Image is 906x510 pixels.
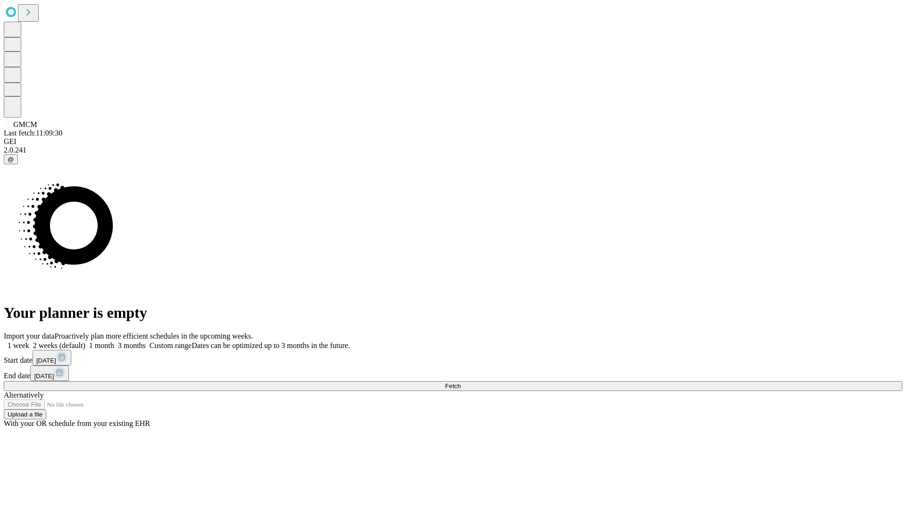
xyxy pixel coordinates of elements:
[4,304,902,322] h1: Your planner is empty
[13,120,37,128] span: GMCM
[4,129,62,137] span: Last fetch: 11:09:30
[33,341,85,349] span: 2 weeks (default)
[4,365,902,381] div: End date
[445,382,461,390] span: Fetch
[4,154,18,164] button: @
[8,156,14,163] span: @
[8,341,29,349] span: 1 week
[36,357,56,364] span: [DATE]
[4,137,902,146] div: GEI
[4,350,902,365] div: Start date
[33,350,71,365] button: [DATE]
[89,341,114,349] span: 1 month
[4,332,55,340] span: Import your data
[4,419,150,427] span: With your OR schedule from your existing EHR
[192,341,350,349] span: Dates can be optimized up to 3 months in the future.
[4,381,902,391] button: Fetch
[55,332,253,340] span: Proactively plan more efficient schedules in the upcoming weeks.
[150,341,192,349] span: Custom range
[30,365,69,381] button: [DATE]
[118,341,146,349] span: 3 months
[4,409,46,419] button: Upload a file
[4,146,902,154] div: 2.0.241
[4,391,43,399] span: Alternatively
[34,373,54,380] span: [DATE]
